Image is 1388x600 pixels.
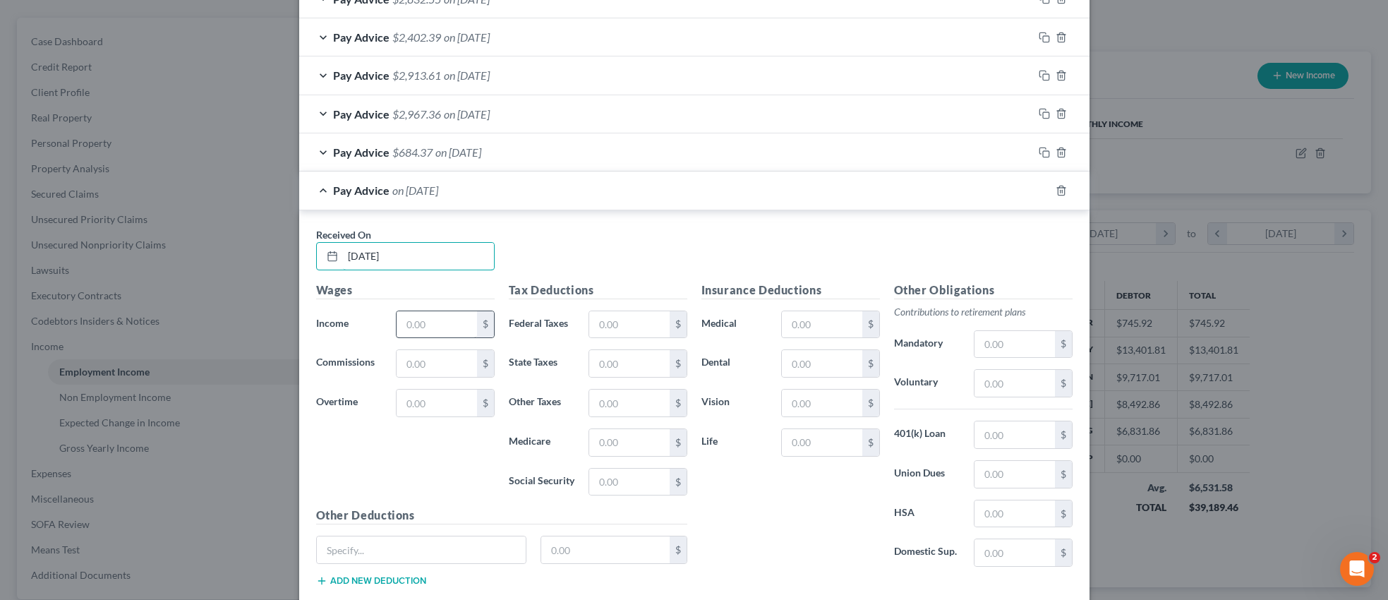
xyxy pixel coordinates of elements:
span: Pay Advice [333,30,390,44]
label: Dental [694,349,775,378]
span: Pay Advice [333,184,390,197]
div: $ [1055,370,1072,397]
input: 0.00 [589,311,669,338]
input: 0.00 [397,311,476,338]
div: $ [670,469,687,496]
span: Pay Advice [333,107,390,121]
span: on [DATE] [392,184,438,197]
span: 2 [1369,552,1380,563]
div: $ [477,350,494,377]
label: Mandatory [887,330,967,359]
span: $684.37 [392,145,433,159]
h5: Other Obligations [894,282,1073,299]
div: $ [1055,539,1072,566]
div: $ [477,311,494,338]
input: 0.00 [782,311,862,338]
label: Vision [694,389,775,417]
h5: Tax Deductions [509,282,687,299]
input: 0.00 [974,461,1054,488]
h5: Other Deductions [316,507,687,524]
iframe: Intercom live chat [1340,552,1374,586]
span: Income [316,317,349,329]
label: HSA [887,500,967,528]
input: 0.00 [974,421,1054,448]
span: on [DATE] [444,30,490,44]
div: $ [670,311,687,338]
div: $ [670,390,687,416]
input: 0.00 [974,500,1054,527]
label: 401(k) Loan [887,421,967,449]
input: 0.00 [974,370,1054,397]
input: 0.00 [589,429,669,456]
div: $ [477,390,494,416]
div: $ [670,429,687,456]
input: 0.00 [974,331,1054,358]
input: 0.00 [397,390,476,416]
input: 0.00 [589,350,669,377]
label: Social Security [502,468,582,496]
input: 0.00 [974,539,1054,566]
span: on [DATE] [435,145,481,159]
div: $ [1055,500,1072,527]
div: $ [862,350,879,377]
div: $ [670,350,687,377]
label: Overtime [309,389,390,417]
label: Union Dues [887,460,967,488]
input: 0.00 [589,390,669,416]
label: Domestic Sup. [887,539,967,567]
span: Pay Advice [333,68,390,82]
div: $ [1055,461,1072,488]
label: Life [694,428,775,457]
h5: Insurance Deductions [701,282,880,299]
div: $ [1055,421,1072,448]
label: Voluntary [887,369,967,397]
div: $ [1055,331,1072,358]
span: $2,913.61 [392,68,441,82]
label: Other Taxes [502,389,582,417]
label: State Taxes [502,349,582,378]
input: 0.00 [589,469,669,496]
label: Medical [694,311,775,339]
input: 0.00 [782,390,862,416]
div: $ [670,536,687,563]
span: on [DATE] [444,68,490,82]
input: MM/DD/YYYY [343,243,494,270]
label: Commissions [309,349,390,378]
input: 0.00 [397,350,476,377]
div: $ [862,429,879,456]
input: 0.00 [782,350,862,377]
p: Contributions to retirement plans [894,305,1073,319]
div: $ [862,390,879,416]
button: Add new deduction [316,575,426,587]
input: Specify... [317,536,526,563]
h5: Wages [316,282,495,299]
span: $2,967.36 [392,107,441,121]
div: $ [862,311,879,338]
span: Received On [316,229,371,241]
label: Medicare [502,428,582,457]
span: on [DATE] [444,107,490,121]
input: 0.00 [541,536,670,563]
input: 0.00 [782,429,862,456]
span: $2,402.39 [392,30,441,44]
label: Federal Taxes [502,311,582,339]
span: Pay Advice [333,145,390,159]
